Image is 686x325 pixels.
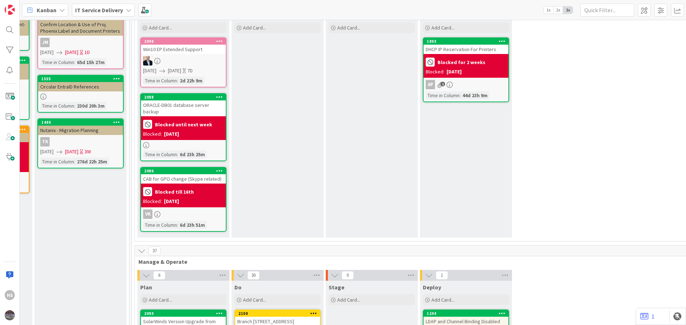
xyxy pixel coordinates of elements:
[580,4,634,17] input: Quick Filter...
[424,310,508,317] div: 1244
[40,148,54,155] span: [DATE]
[563,6,573,14] span: 3x
[424,38,508,54] div: 1893DHCP IP Reservation For Printers
[424,80,508,89] div: AP
[38,20,123,36] div: Confirm Location & Use of Proj. Phoenix Label and Document Printers
[38,82,123,91] div: Circular EntraID References
[177,77,178,85] span: :
[141,56,226,66] div: HO
[38,76,123,91] div: 1535Circular EntraID References
[247,271,260,280] span: 30
[234,284,242,291] span: Do
[141,38,226,45] div: 2098
[75,158,109,166] div: 276d 22h 25m
[238,311,320,316] div: 2100
[40,49,54,56] span: [DATE]
[337,24,360,31] span: Add Card...
[427,311,508,316] div: 1244
[149,24,172,31] span: Add Card...
[447,68,462,76] div: [DATE]
[5,290,15,300] div: HS
[427,39,508,44] div: 1893
[41,120,123,125] div: 1440
[38,76,123,82] div: 1535
[149,297,172,303] span: Add Card...
[155,122,212,127] b: Blocked until next week
[38,126,123,135] div: Nutanix - Migration Planning
[243,297,266,303] span: Add Card...
[40,137,50,146] div: TK
[143,150,177,158] div: Time in Column
[141,45,226,54] div: Win10 EP Extended Support
[84,148,91,155] div: 3W
[342,271,354,280] span: 0
[65,148,78,155] span: [DATE]
[459,91,461,99] span: :
[164,198,179,205] div: [DATE]
[640,312,654,321] a: 1
[38,13,123,36] div: Confirm Location & Use of Proj. Phoenix Label and Document Printers
[178,77,204,85] div: 2d 22h 9m
[141,310,226,317] div: 2093
[144,95,226,100] div: 2088
[40,158,74,166] div: Time in Column
[424,38,508,45] div: 1893
[423,284,441,291] span: Deploy
[143,209,152,219] div: VK
[148,247,161,255] span: 37
[235,310,320,317] div: 2100
[431,24,454,31] span: Add Card...
[164,130,179,138] div: [DATE]
[141,174,226,184] div: CAB for GPO change (Skype related)
[426,68,444,76] div: Blocked:
[74,102,75,110] span: :
[141,168,226,174] div: 2086
[155,189,194,194] b: Blocked till 16th
[143,221,177,229] div: Time in Column
[141,38,226,54] div: 2098Win10 EP Extended Support
[178,221,207,229] div: 6d 23h 51m
[553,6,563,14] span: 2x
[5,310,15,320] img: avatar
[143,198,162,205] div: Blocked:
[144,39,226,44] div: 2098
[424,45,508,54] div: DHCP IP Reservation For Printers
[41,76,123,81] div: 1535
[141,168,226,184] div: 2086CAB for GPO change (Skype related)
[141,94,226,116] div: 2088ORACLE-DB01 database server backup
[75,102,106,110] div: 230d 20h 3m
[143,77,177,85] div: Time in Column
[177,150,178,158] span: :
[40,102,74,110] div: Time in Column
[143,56,152,66] img: HO
[153,271,165,280] span: 6
[74,58,75,66] span: :
[438,60,485,65] b: Blocked for 2 weeks
[144,168,226,173] div: 2086
[436,271,448,280] span: 1
[431,297,454,303] span: Add Card...
[141,94,226,100] div: 2088
[243,24,266,31] span: Add Card...
[38,119,123,126] div: 1440
[65,49,78,56] span: [DATE]
[143,130,162,138] div: Blocked:
[143,67,156,75] span: [DATE]
[337,297,360,303] span: Add Card...
[74,158,75,166] span: :
[144,311,226,316] div: 2093
[461,91,489,99] div: 44d 23h 9m
[75,58,106,66] div: 65d 15h 27m
[38,38,123,47] div: JM
[84,49,90,56] div: 1D
[168,67,181,75] span: [DATE]
[38,119,123,135] div: 1440Nutanix - Migration Planning
[544,6,553,14] span: 1x
[426,80,435,89] div: AP
[177,221,178,229] span: :
[75,6,123,14] b: IT Service Delivery
[178,150,207,158] div: 6d 23h 25m
[141,209,226,219] div: VK
[140,284,152,291] span: Plan
[329,284,344,291] span: Stage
